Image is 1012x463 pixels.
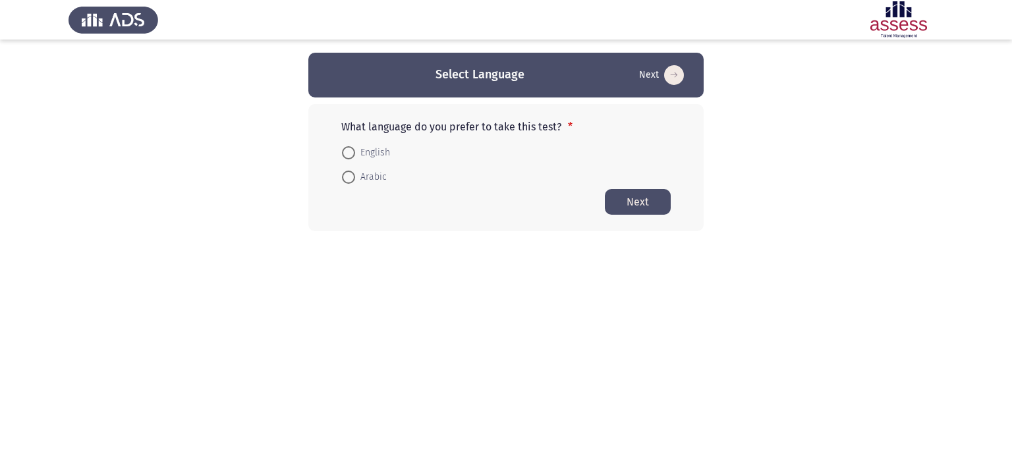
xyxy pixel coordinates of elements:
[355,145,390,161] span: English
[341,121,671,133] p: What language do you prefer to take this test?
[854,1,943,38] img: Assessment logo of Development Assessment R1 (EN/AR)
[69,1,158,38] img: Assess Talent Management logo
[355,169,387,185] span: Arabic
[605,189,671,215] button: Start assessment
[436,67,524,83] h3: Select Language
[635,65,688,86] button: Start assessment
